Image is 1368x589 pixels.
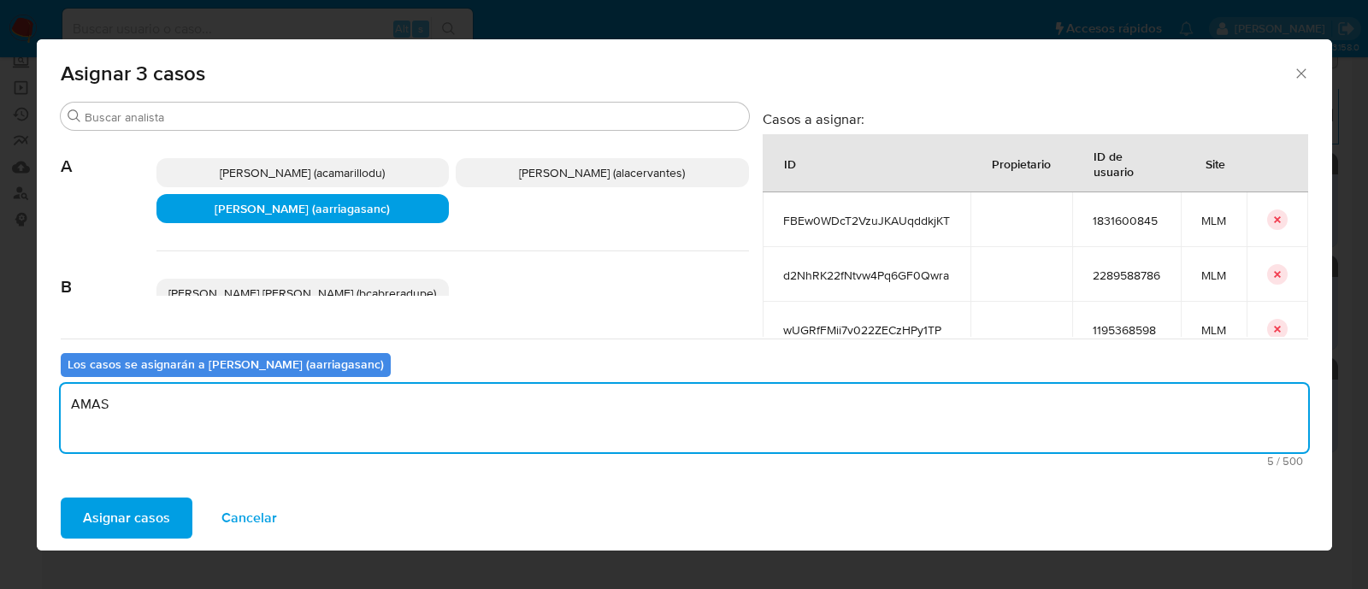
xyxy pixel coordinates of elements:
[61,384,1308,452] textarea: AMAS
[220,164,385,181] span: [PERSON_NAME] (acamarillodu)
[456,158,749,187] div: [PERSON_NAME] (alacervantes)
[61,251,156,297] span: B
[83,499,170,537] span: Asignar casos
[61,63,1294,84] span: Asignar 3 casos
[1267,264,1288,285] button: icon-button
[37,39,1332,551] div: assign-modal
[1201,213,1226,228] span: MLM
[85,109,742,125] input: Buscar analista
[1267,319,1288,339] button: icon-button
[221,499,277,537] span: Cancelar
[199,498,299,539] button: Cancelar
[1201,322,1226,338] span: MLM
[68,356,384,373] b: Los casos se asignarán a [PERSON_NAME] (aarriagasanc)
[763,110,1308,127] h3: Casos a asignar:
[1093,213,1160,228] span: 1831600845
[61,498,192,539] button: Asignar casos
[156,158,450,187] div: [PERSON_NAME] (acamarillodu)
[1073,135,1180,191] div: ID de usuario
[1267,209,1288,230] button: icon-button
[1093,268,1160,283] span: 2289588786
[156,279,450,308] div: [PERSON_NAME] [PERSON_NAME] (bcabreradupe)
[783,268,950,283] span: d2NhRK22fNtvw4Pq6GF0Qwra
[783,213,950,228] span: FBEw0WDcT2VzuJKAUqddkjKT
[783,322,950,338] span: wUGRfFMii7v022ZECzHPy1TP
[68,109,81,123] button: Buscar
[168,285,436,302] span: [PERSON_NAME] [PERSON_NAME] (bcabreradupe)
[971,143,1071,184] div: Propietario
[1293,65,1308,80] button: Cerrar ventana
[61,131,156,177] span: A
[519,164,685,181] span: [PERSON_NAME] (alacervantes)
[764,143,817,184] div: ID
[156,194,450,223] div: [PERSON_NAME] (aarriagasanc)
[1201,268,1226,283] span: MLM
[66,456,1303,467] span: Máximo 500 caracteres
[1185,143,1246,184] div: Site
[1093,322,1160,338] span: 1195368598
[215,200,390,217] span: [PERSON_NAME] (aarriagasanc)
